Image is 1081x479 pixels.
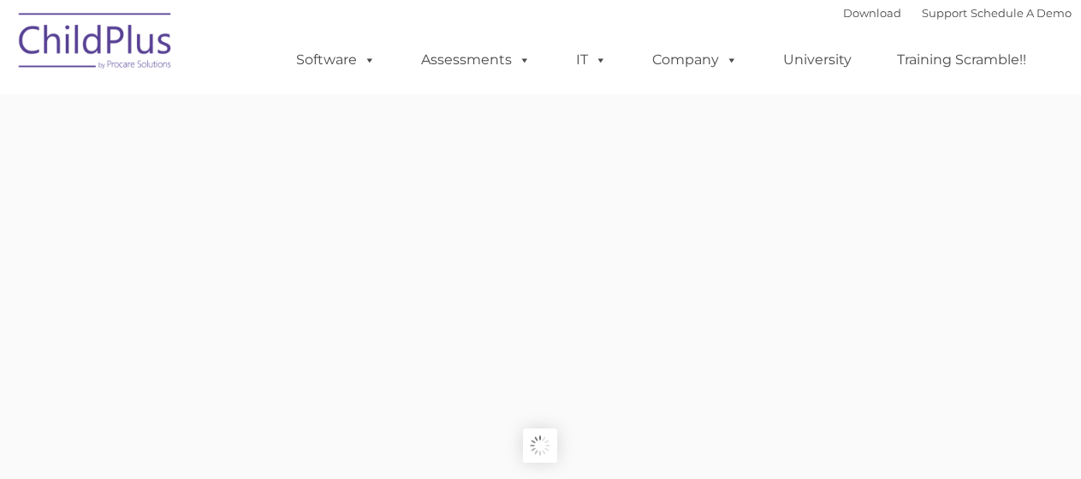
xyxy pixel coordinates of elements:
[10,1,181,87] img: ChildPlus by Procare Solutions
[766,43,869,77] a: University
[404,43,548,77] a: Assessments
[843,6,1072,20] font: |
[971,6,1072,20] a: Schedule A Demo
[880,43,1043,77] a: Training Scramble!!
[635,43,755,77] a: Company
[559,43,624,77] a: IT
[922,6,967,20] a: Support
[843,6,901,20] a: Download
[279,43,393,77] a: Software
